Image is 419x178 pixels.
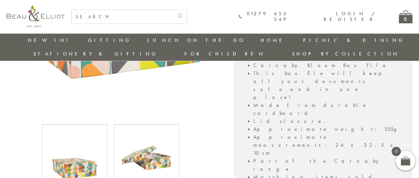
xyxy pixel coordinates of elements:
li: Approximate measurements: 24 x 32.5 x 10cm [253,133,406,157]
li: Carnaby Bloom Box File [253,61,406,69]
a: 01279 653 249 [238,11,288,23]
input: SEARCH [72,10,174,24]
li: Lid closure. [253,117,406,125]
a: Picnic & Dining [303,37,404,44]
a: Lunch On The Go [147,37,245,44]
a: 0 [399,10,412,23]
li: This box file will keep all your documents safe and in one place! [253,69,406,101]
a: Gifting [88,37,131,44]
span: 0 [392,147,401,156]
a: Stationery & Gifting [33,50,158,57]
a: New in! [28,37,72,44]
a: Home [261,37,287,44]
li: Part of the Carnaby range [253,157,406,173]
a: Login / Register [324,10,376,23]
img: logo [7,5,65,27]
a: Shop by collection [292,50,399,57]
a: For Children [184,50,265,57]
li: Approximate weight: 555g [253,125,406,133]
li: Made from durable cardboard [253,101,406,117]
